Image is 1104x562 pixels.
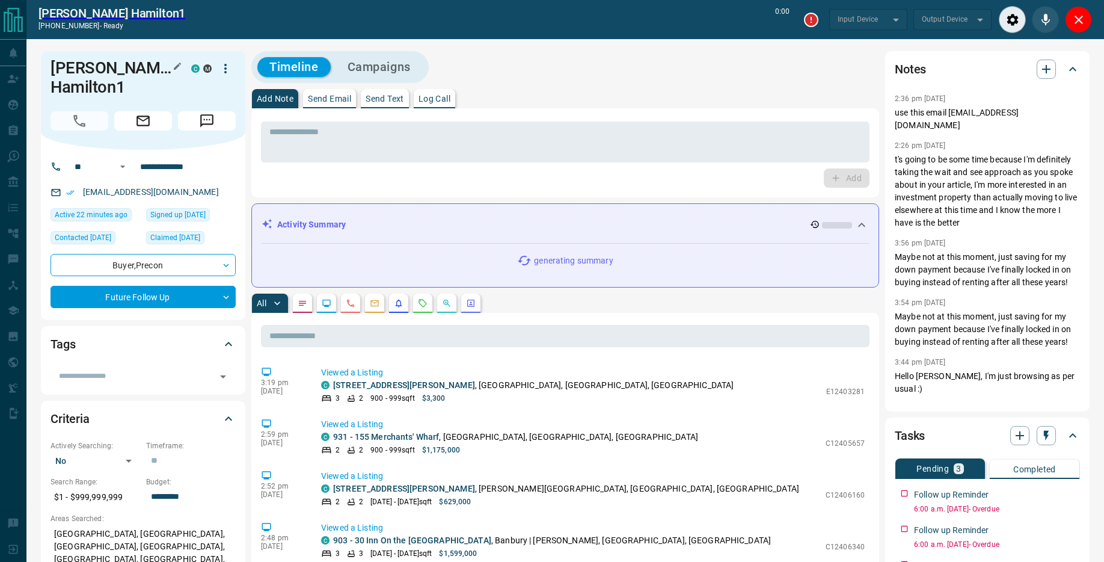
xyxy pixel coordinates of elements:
[257,94,293,103] p: Add Note
[51,111,108,131] span: Call
[150,209,206,221] span: Signed up [DATE]
[261,387,303,395] p: [DATE]
[257,57,331,77] button: Timeline
[359,496,363,507] p: 2
[346,298,355,308] svg: Calls
[895,421,1080,450] div: Tasks
[370,548,432,559] p: [DATE] - [DATE] sqft
[370,496,432,507] p: [DATE] - [DATE] sqft
[895,107,1080,132] p: use this email [EMAIL_ADDRESS][DOMAIN_NAME]
[422,393,446,404] p: $3,300
[66,188,75,197] svg: Email Verified
[914,539,1080,550] p: 6:00 a.m. [DATE] - Overdue
[277,218,346,231] p: Activity Summary
[439,548,477,559] p: $1,599,000
[51,409,90,428] h2: Criteria
[262,214,869,236] div: Activity Summary
[895,141,946,150] p: 2:26 pm [DATE]
[370,393,414,404] p: 900 - 999 sqft
[895,370,1080,395] p: Hello [PERSON_NAME], I'm just browsing as per usual :)
[51,208,140,225] div: Tue Sep 16 2025
[261,378,303,387] p: 3:19 pm
[534,255,613,267] p: generating summary
[439,496,471,507] p: $629,000
[51,286,236,308] div: Future Follow Up
[146,208,236,225] div: Sun Jun 07 2015
[333,483,799,495] p: , [PERSON_NAME][GEOGRAPHIC_DATA], [GEOGRAPHIC_DATA], [GEOGRAPHIC_DATA]
[333,534,771,547] p: , Banbury | [PERSON_NAME], [GEOGRAPHIC_DATA], [GEOGRAPHIC_DATA]
[333,484,475,493] a: [STREET_ADDRESS][PERSON_NAME]
[466,298,476,308] svg: Agent Actions
[370,298,379,308] svg: Emails
[51,440,140,451] p: Actively Searching:
[336,548,340,559] p: 3
[916,465,949,473] p: Pending
[51,231,140,248] div: Wed May 07 2025
[51,330,236,359] div: Tags
[1065,6,1092,33] div: Close
[333,380,475,390] a: [STREET_ADDRESS][PERSON_NAME]
[895,426,925,445] h2: Tasks
[146,231,236,248] div: Mon Jun 08 2015
[336,393,340,404] p: 3
[51,404,236,433] div: Criteria
[336,57,423,77] button: Campaigns
[321,484,330,493] div: condos.ca
[394,298,403,308] svg: Listing Alerts
[321,418,865,431] p: Viewed a Listing
[826,490,865,501] p: C12406160
[38,6,185,20] a: [PERSON_NAME] Hamilton1
[359,445,363,455] p: 2
[261,482,303,490] p: 2:52 pm
[321,366,865,379] p: Viewed a Listing
[366,94,404,103] p: Send Text
[826,438,865,449] p: C12405657
[261,534,303,542] p: 2:48 pm
[914,489,989,501] p: Follow up Reminder
[261,439,303,447] p: [DATE]
[336,496,340,507] p: 2
[895,310,1080,348] p: Maybe not at this moment, just saving for my down payment because I've finally locked in on buyin...
[191,64,200,73] div: condos.ca
[895,60,926,79] h2: Notes
[775,6,790,33] p: 0:00
[442,298,452,308] svg: Opportunities
[38,20,185,31] p: [PHONE_NUMBER] -
[333,432,439,442] a: 931 - 155 Merchants' Wharf
[999,6,1026,33] div: Audio Settings
[321,381,330,389] div: condos.ca
[1013,465,1056,474] p: Completed
[956,465,961,473] p: 3
[51,335,75,354] h2: Tags
[895,239,946,247] p: 3:56 pm [DATE]
[895,94,946,103] p: 2:36 pm [DATE]
[51,487,140,507] p: $1 - $999,999,999
[895,358,946,366] p: 3:44 pm [DATE]
[370,445,414,455] p: 900 - 999 sqft
[895,251,1080,289] p: Maybe not at this moment, just saving for my down payment because I've finally locked in on buyin...
[203,64,212,73] div: mrloft.ca
[257,299,266,307] p: All
[55,232,111,244] span: Contacted [DATE]
[1032,6,1059,33] div: Mute
[261,430,303,439] p: 2:59 pm
[51,477,140,487] p: Search Range:
[115,159,130,174] button: Open
[146,440,236,451] p: Timeframe:
[261,490,303,499] p: [DATE]
[51,58,173,97] h1: [PERSON_NAME] Hamilton1
[321,536,330,545] div: condos.ca
[150,232,200,244] span: Claimed [DATE]
[321,470,865,483] p: Viewed a Listing
[336,445,340,455] p: 2
[418,298,428,308] svg: Requests
[321,433,330,441] div: condos.ca
[215,368,232,385] button: Open
[298,298,307,308] svg: Notes
[333,536,491,545] a: 903 - 30 Inn On the [GEOGRAPHIC_DATA]
[178,111,236,131] span: Message
[261,542,303,551] p: [DATE]
[359,548,363,559] p: 3
[51,254,236,276] div: Buyer , Precon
